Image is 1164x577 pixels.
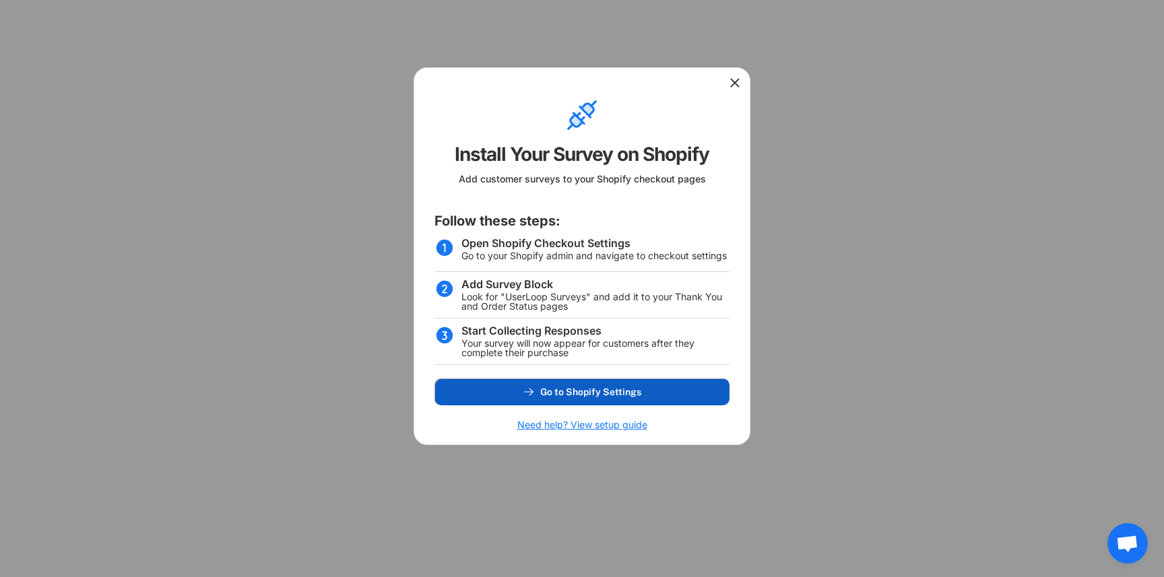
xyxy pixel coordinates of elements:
[461,339,730,358] div: Your survey will now appear for customers after they complete their purchase
[540,387,641,397] span: Go to Shopify Settings
[461,325,602,336] div: Start Collecting Responses
[461,279,553,290] div: Add Survey Block
[455,142,709,166] div: Install Your Survey on Shopify
[461,238,630,248] div: Open Shopify Checkout Settings
[434,378,730,405] button: Go to Shopify Settings
[461,251,727,261] div: Go to your Shopify admin and navigate to checkout settings
[461,292,730,311] div: Look for "UserLoop Surveys" and add it to your Thank You and Order Status pages
[434,212,560,231] div: Follow these steps:
[459,173,706,192] div: Add customer surveys to your Shopify checkout pages
[1107,523,1148,564] div: Open chat
[517,419,647,431] h6: Need help? View setup guide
